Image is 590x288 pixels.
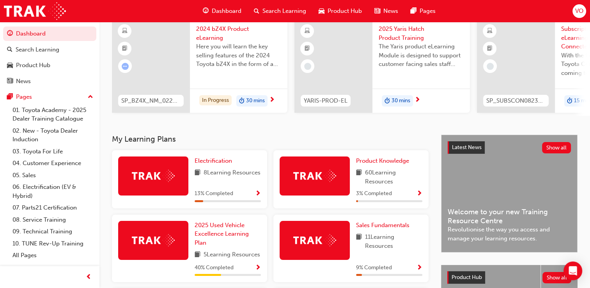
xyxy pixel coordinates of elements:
[305,26,310,36] span: learningResourceType_ELEARNING-icon
[3,74,96,89] a: News
[448,225,571,243] span: Revolutionise the way you access and manage your learning resources.
[195,221,261,247] a: 2025 Used Vehicle Excellence Learning Plan
[356,189,392,198] span: 3 % Completed
[9,238,96,250] a: 10. TUNE Rev-Up Training
[197,3,248,19] a: guage-iconDashboard
[195,263,234,272] span: 40 % Completed
[7,78,13,85] span: news-icon
[262,7,306,16] span: Search Learning
[196,42,281,69] span: Here you will learn the key selling features of the 2024 Toyota bZ4X in the form of a virtual 6-p...
[7,30,13,37] span: guage-icon
[404,3,442,19] a: pages-iconPages
[199,95,232,106] div: In Progress
[195,250,200,260] span: book-icon
[122,26,128,36] span: learningResourceType_ELEARNING-icon
[416,263,422,273] button: Show Progress
[16,92,32,101] div: Pages
[112,18,287,113] a: SP_BZ4X_NM_0224_EL012024 bZ4X Product eLearningHere you will learn the key selling features of th...
[9,214,96,226] a: 08. Service Training
[293,234,336,246] img: Trak
[195,189,233,198] span: 13 % Completed
[195,222,249,246] span: 2025 Used Vehicle Excellence Learning Plan
[7,94,13,101] span: pages-icon
[9,104,96,125] a: 01. Toyota Academy - 2025 Dealer Training Catalogue
[196,25,281,42] span: 2024 bZ4X Product eLearning
[132,170,175,182] img: Trak
[304,96,347,105] span: YARIS-PROD-EL
[379,42,464,69] span: The Yaris product eLearning Module is designed to support customer facing sales staff with introd...
[379,25,464,42] span: 2025 Yaris Hatch Product Training
[122,63,129,70] span: learningRecordVerb_ATTEMPT-icon
[448,141,571,154] a: Latest NewsShow all
[9,202,96,214] a: 07. Parts21 Certification
[356,222,409,229] span: Sales Fundamentals
[3,90,96,104] button: Pages
[542,272,572,283] button: Show all
[487,44,493,54] span: booktick-icon
[294,18,470,113] a: YARIS-PROD-EL2025 Yaris Hatch Product TrainingThe Yaris product eLearning Module is designed to s...
[9,146,96,158] a: 03. Toyota For Life
[416,189,422,199] button: Show Progress
[356,168,362,186] span: book-icon
[195,156,235,165] a: Electrification
[542,142,571,153] button: Show all
[312,3,368,19] a: car-iconProduct Hub
[121,96,181,105] span: SP_BZ4X_NM_0224_EL01
[487,26,493,36] span: learningResourceType_ELEARNING-icon
[195,168,200,178] span: book-icon
[487,63,494,70] span: learningRecordVerb_NONE-icon
[3,58,96,73] a: Product Hub
[16,45,59,54] div: Search Learning
[254,6,259,16] span: search-icon
[9,169,96,181] a: 05. Sales
[365,168,422,186] span: 60 Learning Resources
[86,272,92,282] span: prev-icon
[9,157,96,169] a: 04. Customer Experience
[305,44,310,54] span: booktick-icon
[195,157,232,164] span: Electrification
[255,190,261,197] span: Show Progress
[255,265,261,272] span: Show Progress
[3,43,96,57] a: Search Learning
[567,96,572,106] span: duration-icon
[411,6,416,16] span: pages-icon
[239,96,245,106] span: duration-icon
[374,6,380,16] span: news-icon
[132,234,175,246] img: Trak
[368,3,404,19] a: news-iconNews
[365,233,422,250] span: 11 Learning Resources
[416,265,422,272] span: Show Progress
[356,157,409,164] span: Product Knowledge
[255,263,261,273] button: Show Progress
[9,125,96,146] a: 02. New - Toyota Dealer Induction
[304,63,311,70] span: learningRecordVerb_NONE-icon
[203,6,209,16] span: guage-icon
[88,92,93,102] span: up-icon
[452,274,482,281] span: Product Hub
[9,226,96,238] a: 09. Technical Training
[356,233,362,250] span: book-icon
[4,2,66,20] img: Trak
[16,77,31,86] div: News
[9,249,96,261] a: All Pages
[204,250,260,260] span: 5 Learning Resources
[319,6,324,16] span: car-icon
[248,3,312,19] a: search-iconSearch Learning
[9,181,96,202] a: 06. Electrification (EV & Hybrid)
[3,27,96,41] a: Dashboard
[269,97,275,104] span: next-icon
[416,190,422,197] span: Show Progress
[212,7,241,16] span: Dashboard
[420,7,436,16] span: Pages
[7,46,12,53] span: search-icon
[448,208,571,225] span: Welcome to your new Training Resource Centre
[452,144,482,151] span: Latest News
[7,62,13,69] span: car-icon
[384,96,390,106] span: duration-icon
[122,44,128,54] span: booktick-icon
[447,271,571,284] a: Product HubShow all
[246,96,265,105] span: 30 mins
[293,170,336,182] img: Trak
